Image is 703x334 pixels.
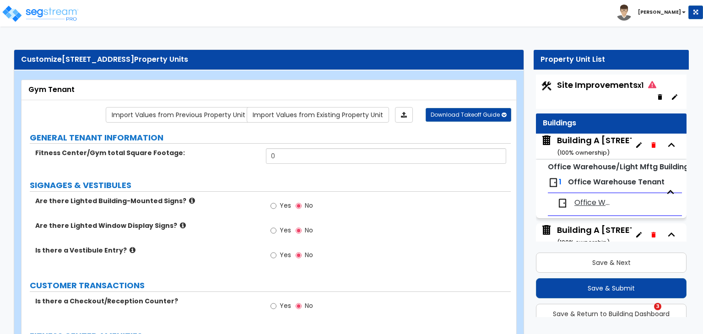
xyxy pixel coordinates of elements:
[541,224,552,236] img: building.svg
[35,196,259,205] label: Are there Lighted Building-Mounted Signs?
[305,226,313,235] span: No
[35,246,259,255] label: Is there a Vestibule Entry?
[541,224,632,248] span: Building A 6210-6248 Westline Drive
[30,179,511,191] label: SIGNAGES & VESTIBULES
[574,198,613,208] span: Office Warehouse Tenant
[28,85,509,95] div: Gym Tenant
[35,221,259,230] label: Are there Lighted Window Display Signs?
[638,81,644,90] small: x1
[557,148,610,157] small: ( 100 % ownership)
[431,111,500,119] span: Download Takeoff Guide
[296,250,302,260] input: No
[35,296,259,306] label: Is there a Checkout/Reception Counter?
[305,201,313,210] span: No
[557,198,568,209] img: door.png
[1,5,79,23] img: logo_pro_r.png
[536,304,687,324] button: Save & Return to Building Dashboard
[35,148,259,157] label: Fitness Center/Gym total Square Footage:
[541,135,552,146] img: building.svg
[296,226,302,236] input: No
[557,79,656,91] span: Site Improvements
[296,201,302,211] input: No
[568,177,665,187] span: Office Warehouse Tenant
[654,303,661,310] span: 3
[536,278,687,298] button: Save & Submit
[541,135,632,158] span: Building A 6210-6248 Westline Drive
[305,301,313,310] span: No
[270,301,276,311] input: Yes
[541,80,552,92] img: Construction.png
[30,280,511,291] label: CUSTOMER TRANSACTIONS
[548,162,689,172] small: Office Warehouse/Light Mftg Building
[280,250,291,259] span: Yes
[189,197,195,204] i: click for more info!
[247,107,389,123] a: Import the dynamic attribute values from existing properties.
[557,238,610,247] small: ( 100 % ownership)
[543,118,680,129] div: Buildings
[536,253,687,273] button: Save & Next
[559,177,562,187] span: 1
[280,201,291,210] span: Yes
[270,250,276,260] input: Yes
[130,247,135,253] i: click for more info!
[296,301,302,311] input: No
[541,54,682,65] div: Property Unit List
[62,54,134,65] span: [STREET_ADDRESS]
[270,226,276,236] input: Yes
[638,9,681,16] b: [PERSON_NAME]
[305,250,313,259] span: No
[426,108,511,122] button: Download Takeoff Guide
[616,5,632,21] img: avatar.png
[557,224,683,248] div: Building A [STREET_ADDRESS]
[395,107,413,123] a: Import the dynamic attributes value through Excel sheet
[548,177,559,188] img: door.png
[280,301,291,310] span: Yes
[557,135,683,158] div: Building A [STREET_ADDRESS]
[270,201,276,211] input: Yes
[635,303,657,325] iframe: Intercom live chat
[180,222,186,229] i: click for more info!
[21,54,517,65] div: Customize Property Units
[280,226,291,235] span: Yes
[30,132,511,144] label: GENERAL TENANT INFORMATION
[106,107,251,123] a: Import the dynamic attribute values from previous properties.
